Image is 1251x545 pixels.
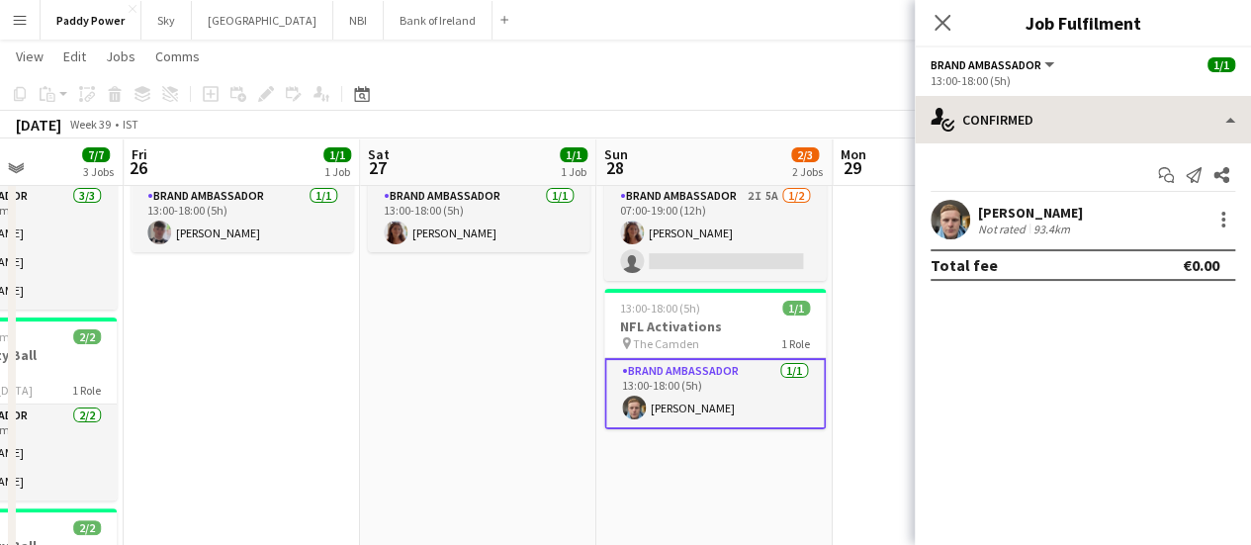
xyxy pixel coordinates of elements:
div: [PERSON_NAME] [978,204,1083,222]
span: 1 Role [72,383,101,398]
span: View [16,47,44,65]
span: Comms [155,47,200,65]
h3: Job Fulfilment [915,10,1251,36]
div: €0.00 [1183,255,1219,275]
app-card-role: Brand Ambassador1/113:00-18:00 (5h)[PERSON_NAME] [604,358,826,429]
div: 13:00-18:00 (5h) [931,73,1235,88]
span: 1/1 [1207,57,1235,72]
button: Paddy Power [41,1,141,40]
a: Edit [55,44,94,69]
div: [DATE] [16,115,61,135]
span: 7/7 [82,147,110,162]
span: Week 39 [65,117,115,132]
span: Brand Ambassador [931,57,1041,72]
span: 28 [601,156,628,179]
button: [GEOGRAPHIC_DATA] [192,1,333,40]
div: IST [123,117,138,132]
app-card-role: Brand Ambassador1/113:00-18:00 (5h)[PERSON_NAME] [368,185,589,252]
span: 1/1 [560,147,587,162]
span: 27 [365,156,390,179]
span: Fri [132,145,147,163]
span: Mon [841,145,866,163]
div: Confirmed [915,96,1251,143]
div: 2 Jobs [792,164,823,179]
a: Comms [147,44,208,69]
div: 3 Jobs [83,164,114,179]
span: 26 [129,156,147,179]
span: 1/1 [782,301,810,316]
app-card-role: Brand Ambassador1/113:00-18:00 (5h)[PERSON_NAME] [132,185,353,252]
a: View [8,44,51,69]
div: 1 Job [324,164,350,179]
app-job-card: 07:00-19:00 (12h)1/2Merch Distribution [GEOGRAPHIC_DATA]1 RoleBrand Ambassador2I5A1/207:00-19:00 ... [604,116,826,281]
div: Total fee [931,255,998,275]
button: NBI [333,1,384,40]
span: 13:00-18:00 (5h) [620,301,700,316]
span: 29 [838,156,866,179]
app-card-role: Brand Ambassador2I5A1/207:00-19:00 (12h)[PERSON_NAME] [604,185,826,281]
span: Sat [368,145,390,163]
div: Not rated [978,222,1029,236]
span: 1/1 [323,147,351,162]
span: Jobs [106,47,135,65]
a: Jobs [98,44,143,69]
span: 2/2 [73,520,101,535]
div: 93.4km [1029,222,1074,236]
div: 1 Job [561,164,586,179]
span: 1 Role [781,336,810,351]
span: 2/3 [791,147,819,162]
app-job-card: 13:00-18:00 (5h)1/1NFL Activations The Camden1 RoleBrand Ambassador1/113:00-18:00 (5h)[PERSON_NAME] [604,289,826,429]
button: Bank of Ireland [384,1,492,40]
button: Brand Ambassador [931,57,1057,72]
span: The Camden [633,336,699,351]
span: Edit [63,47,86,65]
span: Sun [604,145,628,163]
h3: NFL Activations [604,318,826,335]
button: Sky [141,1,192,40]
span: 2/2 [73,329,101,344]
